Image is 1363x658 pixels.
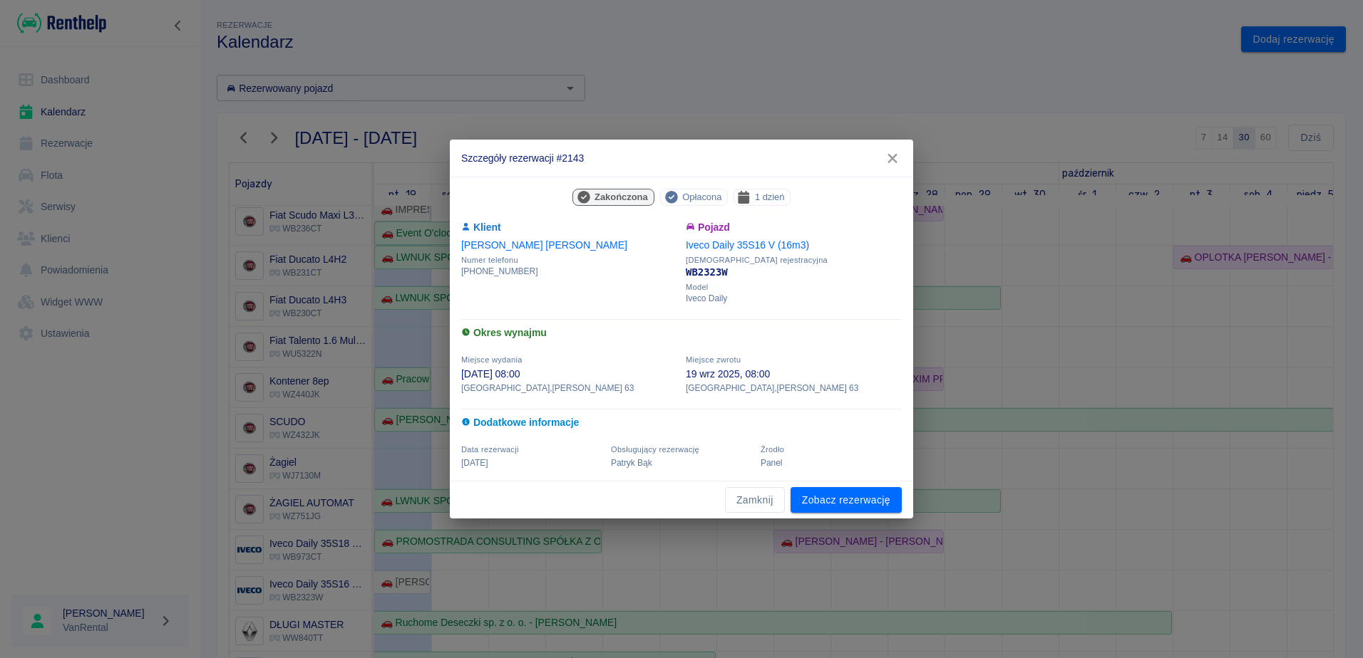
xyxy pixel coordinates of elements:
[461,325,902,340] h6: Okres wynajmu
[686,220,902,235] h6: Pojazd
[450,140,913,177] h2: Szczegóły rezerwacji #2143
[686,239,809,251] a: Iveco Daily 35S16 V (16m3)
[749,189,791,204] span: 1 dzień
[677,189,727,204] span: Opłacona
[461,382,677,395] p: [GEOGRAPHIC_DATA] , [PERSON_NAME] 63
[611,445,699,454] span: Obsługujący rezerwację
[461,355,523,364] span: Miejsce wydania
[461,415,902,430] h6: Dodatkowe informacje
[461,265,677,278] p: [PHONE_NUMBER]
[611,456,752,469] p: Patryk Bąk
[461,456,602,469] p: [DATE]
[791,487,902,513] a: Zobacz rezerwację
[761,445,784,454] span: Żrodło
[461,220,677,235] h6: Klient
[725,487,785,513] button: Zamknij
[686,283,902,292] span: Model
[686,382,902,395] p: [GEOGRAPHIC_DATA] , [PERSON_NAME] 63
[686,265,902,280] p: WB2323W
[461,239,627,251] a: [PERSON_NAME] [PERSON_NAME]
[589,189,654,204] span: Zakończona
[686,256,902,265] span: [DEMOGRAPHIC_DATA] rejestracyjna
[461,445,519,454] span: Data rezerwacji
[761,456,902,469] p: Panel
[686,367,902,382] p: 19 wrz 2025, 08:00
[686,292,902,305] p: Iveco Daily
[461,256,677,265] span: Numer telefonu
[686,355,741,364] span: Miejsce zwrotu
[461,367,677,382] p: [DATE] 08:00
